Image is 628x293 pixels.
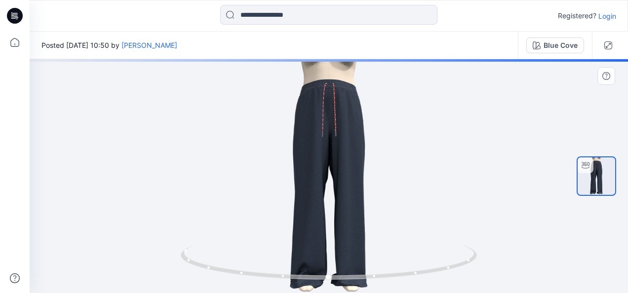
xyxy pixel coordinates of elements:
[526,37,584,53] button: Blue Cove
[598,11,616,21] p: Login
[41,40,177,50] span: Posted [DATE] 10:50 by
[578,157,615,195] img: turntable-29-08-2025-14:51:24
[544,40,578,51] div: Blue Cove
[558,10,596,22] p: Registered?
[121,41,177,49] a: [PERSON_NAME]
